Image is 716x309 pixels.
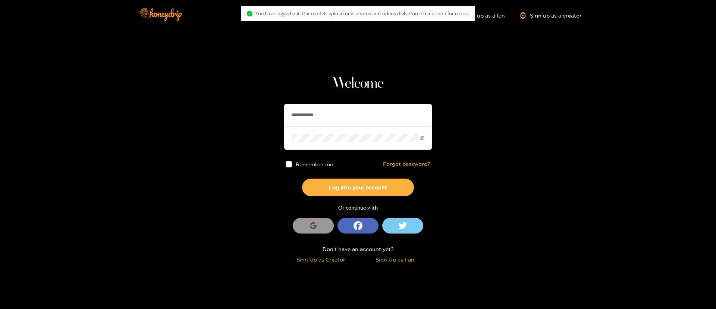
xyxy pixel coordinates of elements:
span: eye-invisible [420,136,424,140]
div: Sign Up as Fan [360,255,430,264]
div: Sign Up as Creator [286,255,356,264]
button: Log into your account [302,179,414,196]
div: Don't have an account yet? [284,245,432,253]
h1: Welcome [284,75,432,93]
span: You have logged out. Our models upload new photos and videos daily. Come back soon for more.. [255,10,469,16]
span: check-circle [247,11,252,16]
a: Forgot password? [383,161,430,167]
a: Sign up as a creator [520,12,582,19]
a: Sign up as a fan [454,12,505,19]
div: Or continue with [284,204,432,212]
span: Remember me [296,161,333,167]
